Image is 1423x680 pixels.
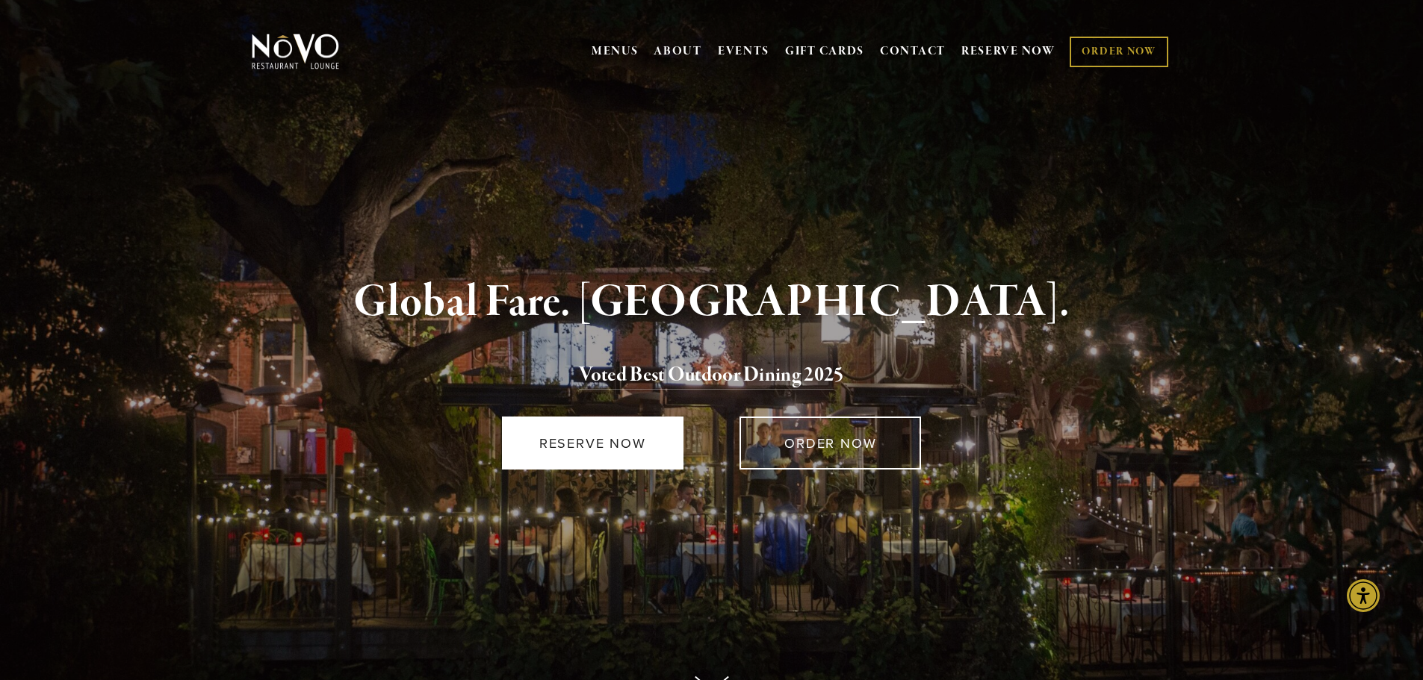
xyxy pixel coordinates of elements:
div: Accessibility Menu [1347,579,1380,612]
strong: Global Fare. [GEOGRAPHIC_DATA]. [353,274,1070,331]
a: GIFT CARDS [785,37,864,66]
a: EVENTS [718,44,769,59]
a: RESERVE NOW [502,417,683,470]
a: ABOUT [654,44,702,59]
a: MENUS [592,44,639,59]
a: Voted Best Outdoor Dining 202 [579,362,834,390]
a: CONTACT [880,37,946,66]
a: RESERVE NOW [961,37,1055,66]
a: ORDER NOW [1070,37,1168,67]
img: Novo Restaurant &amp; Lounge [249,33,342,70]
h2: 5 [276,360,1147,391]
a: ORDER NOW [740,417,921,470]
